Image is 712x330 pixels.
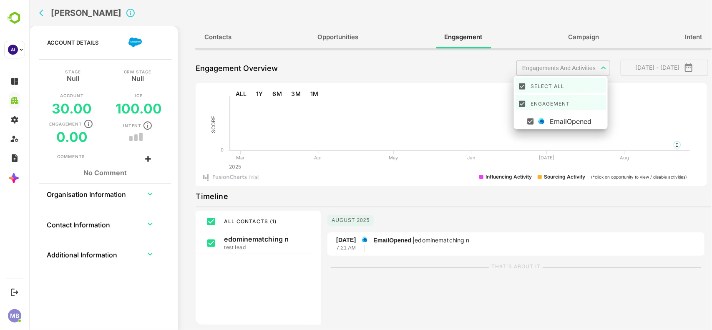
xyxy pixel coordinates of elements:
[501,78,575,92] div: Select All
[501,96,575,109] div: Engagement
[9,287,20,298] button: Logout
[521,116,574,126] div: EmailOpened
[509,118,516,124] img: dynamicscij.png
[4,10,25,26] img: BambooboxLogoMark.f1c84d78b4c51b1a7b5f700c9845e183.svg
[8,45,18,55] div: AI
[8,309,21,322] div: MB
